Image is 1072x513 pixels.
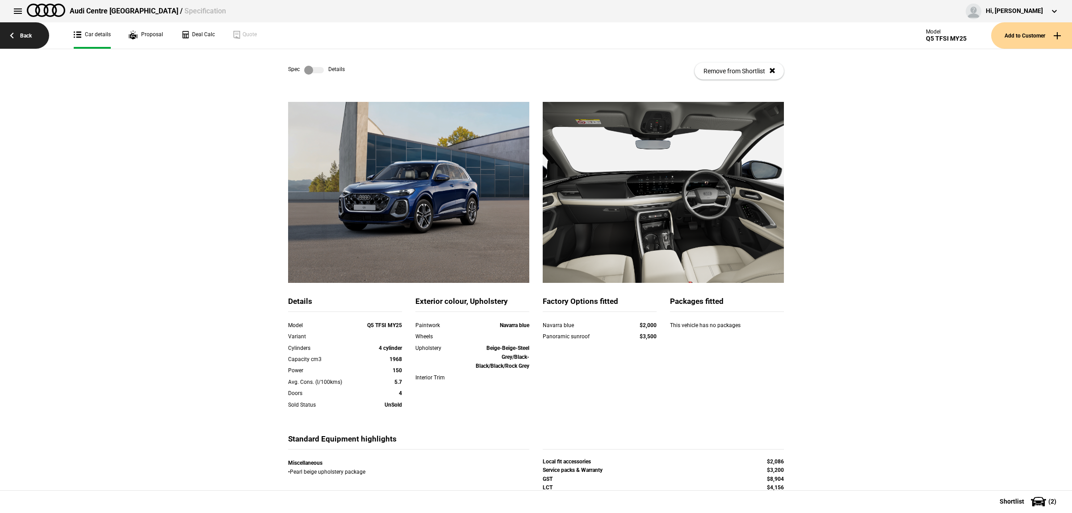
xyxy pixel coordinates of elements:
div: Cylinders [288,344,356,353]
div: Doors [288,389,356,398]
a: Deal Calc [181,22,215,49]
strong: $2,086 [767,458,784,465]
div: Paintwork [415,321,461,330]
button: Add to Customer [991,22,1072,49]
span: Specification [184,7,226,15]
div: Standard Equipment highlights [288,434,529,450]
div: Navarra blue [543,321,623,330]
div: Interior Trim [415,373,461,382]
strong: 4 cylinder [379,345,402,351]
div: Upholstery [415,344,461,353]
div: Exterior colour, Upholstery [415,296,529,312]
strong: 4 [399,390,402,396]
strong: $8,904 [767,476,784,482]
strong: $2,000 [640,322,657,328]
div: Hi, [PERSON_NAME] [986,7,1043,16]
strong: Q5 TFSI MY25 [367,322,402,328]
strong: Miscellaneous [288,460,322,466]
strong: Beige-Beige-Steel Grey/Black-Black/Black/Rock Grey [476,345,529,370]
div: Sold Status [288,400,356,409]
strong: 150 [393,367,402,374]
strong: Local fit accessories [543,458,591,465]
div: Avg. Cons. (l/100kms) [288,378,356,387]
div: Details [288,296,402,312]
span: Shortlist [1000,498,1024,505]
strong: $4,156 [767,484,784,491]
strong: Navarra blue [500,322,529,328]
strong: 5.7 [394,379,402,385]
div: Audi Centre [GEOGRAPHIC_DATA] / [70,6,226,16]
strong: $3,200 [767,467,784,473]
img: audi.png [27,4,65,17]
strong: $3,500 [640,333,657,340]
strong: LCT [543,484,553,491]
strong: UnSold [385,402,402,408]
a: Car details [74,22,111,49]
div: Variant [288,332,356,341]
a: Proposal [129,22,163,49]
div: Model [288,321,356,330]
div: Panoramic sunroof [543,332,623,341]
strong: Service packs & Warranty [543,467,603,473]
div: Power [288,366,356,375]
div: Factory Options fitted [543,296,657,312]
button: Shortlist(2) [986,490,1072,513]
div: This vehicle has no packages [670,321,784,339]
div: Capacity cm3 [288,355,356,364]
div: Packages fitted [670,296,784,312]
div: Spec Details [288,66,345,75]
button: Remove from Shortlist [695,63,784,80]
div: Q5 TFSI MY25 [926,35,967,42]
div: Model [926,29,967,35]
div: Wheels [415,332,461,341]
strong: GST [543,476,553,482]
strong: 1968 [389,356,402,362]
span: ( 2 ) [1048,498,1056,505]
div: • Pearl beige upholstery package [288,458,529,477]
